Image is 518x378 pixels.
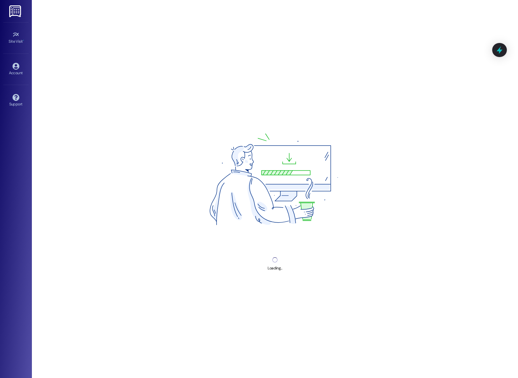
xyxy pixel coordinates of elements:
[9,5,22,17] img: ResiDesk Logo
[268,265,282,272] div: Loading...
[3,92,29,109] a: Support
[3,61,29,78] a: Account
[23,38,24,43] span: •
[3,29,29,46] a: Site Visit •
